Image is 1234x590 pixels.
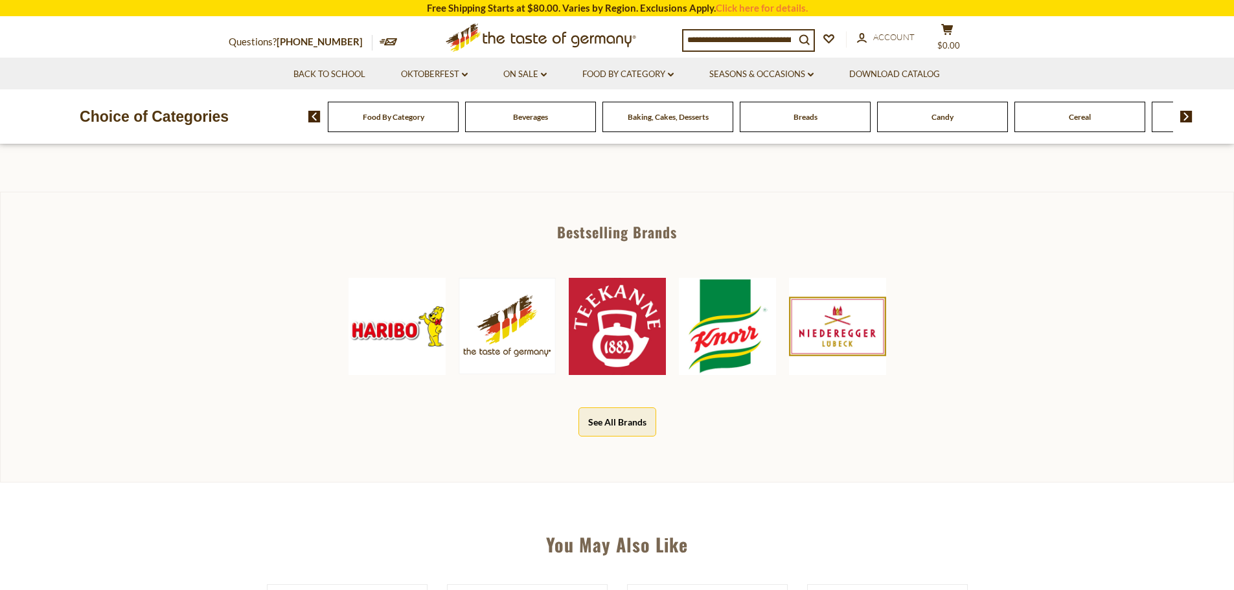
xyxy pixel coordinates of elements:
a: Download Catalog [849,67,940,82]
a: Food By Category [363,112,424,122]
a: [PHONE_NUMBER] [277,36,363,47]
a: Candy [931,112,954,122]
a: Food By Category [582,67,674,82]
span: $0.00 [937,40,960,51]
a: Account [857,30,915,45]
img: Knorr [679,278,776,375]
img: Haribo [348,278,446,375]
a: Cereal [1069,112,1091,122]
img: next arrow [1180,111,1193,122]
a: Oktoberfest [401,67,468,82]
button: $0.00 [928,23,967,56]
span: Account [873,32,915,42]
button: See All Brands [578,407,656,437]
a: Click here for details. [716,2,808,14]
a: On Sale [503,67,547,82]
img: previous arrow [308,111,321,122]
a: Beverages [513,112,548,122]
a: Back to School [293,67,365,82]
p: Questions? [229,34,372,51]
img: Teekanne [569,278,666,375]
div: You May Also Like [167,515,1068,568]
a: Breads [794,112,817,122]
a: Baking, Cakes, Desserts [628,112,709,122]
img: The Taste of Germany [459,278,556,374]
img: Niederegger [789,278,886,375]
a: Seasons & Occasions [709,67,814,82]
div: Bestselling Brands [1,225,1233,239]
